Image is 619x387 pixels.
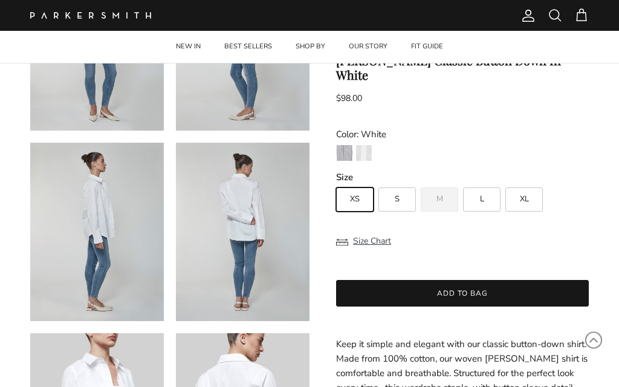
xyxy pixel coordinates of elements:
[336,145,353,166] a: Black & White
[336,128,589,142] div: Color: White
[337,146,352,161] img: Black & White
[30,12,151,19] img: Parker Smith
[338,31,398,63] a: OUR STORY
[355,145,372,166] a: White
[336,93,362,105] span: $98.00
[395,196,400,204] span: S
[336,172,353,184] legend: Size
[585,331,603,350] svg: Scroll to Top
[480,196,484,204] span: L
[165,31,212,63] a: NEW IN
[400,31,454,63] a: FIT GUIDE
[213,31,283,63] a: BEST SELLERS
[516,8,536,23] a: Account
[520,196,529,204] span: XL
[285,31,336,63] a: SHOP BY
[336,230,391,253] button: Size Chart
[350,196,360,204] span: XS
[356,146,372,161] img: White
[421,188,458,212] label: Sold out
[336,281,589,307] button: Add to bag
[336,54,589,83] h1: [PERSON_NAME] Classic Button Down In White
[436,196,443,204] span: M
